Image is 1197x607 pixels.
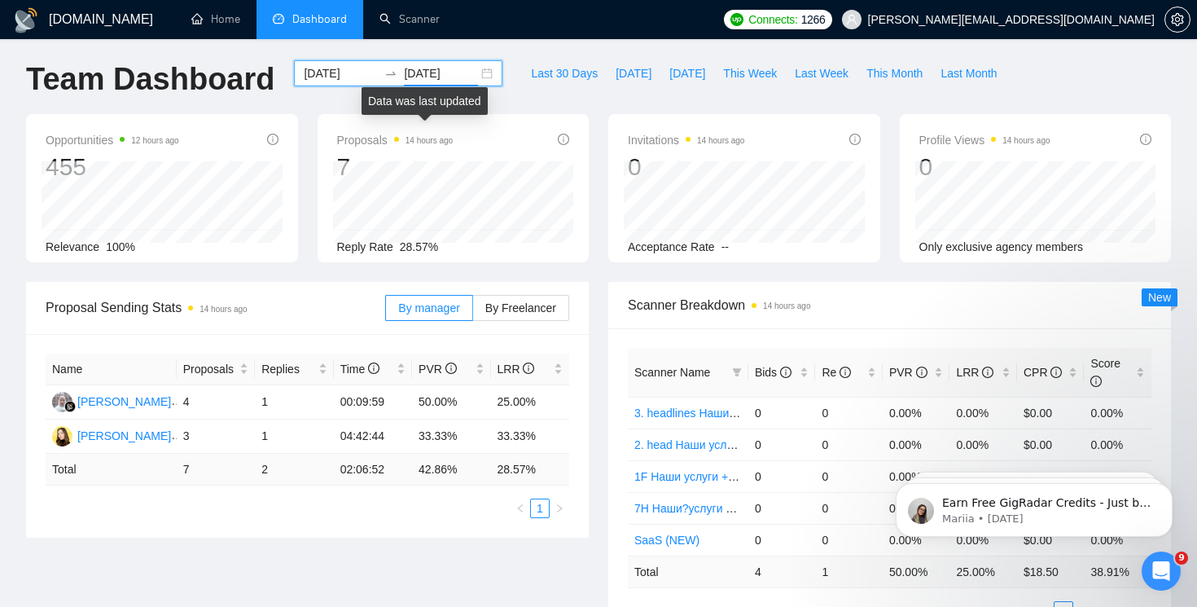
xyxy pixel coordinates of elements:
span: [DATE] [669,64,705,82]
span: filter [729,360,745,385]
span: Scanner Name [634,366,710,379]
span: Profile Views [919,130,1050,150]
span: 100% [106,240,135,253]
a: 2. head Наши услуги + возможно наша ЦА [634,438,858,451]
span: info-circle [780,367,791,378]
span: By manager [398,301,459,314]
td: 1 [255,420,333,454]
a: 3. headlines Наши услуги + не известна ЦА (минус наша ЦА) [634,407,955,420]
td: 25.00% [491,385,570,420]
span: Scanner Breakdown [628,295,1151,315]
td: 25.00 % [949,556,1017,587]
th: Name [46,354,177,385]
button: This Week [714,60,786,86]
a: SaaS (NEW) [634,534,699,547]
li: Next Page [550,499,569,518]
time: 14 hours ago [406,136,453,145]
td: Total [628,556,748,587]
button: Last Week [786,60,857,86]
span: dashboard [273,13,284,24]
span: [DATE] [616,64,651,82]
td: $0.00 [1017,429,1085,460]
td: 0 [748,460,816,492]
img: gigradar-bm.png [64,401,76,412]
span: Score [1090,357,1120,388]
span: info-circle [368,363,379,374]
td: 28.57 % [491,454,570,486]
span: 9 [1175,552,1188,565]
time: 14 hours ago [199,305,247,314]
span: This Week [723,64,777,82]
span: Only exclusive agency members [919,240,1084,253]
td: 0.00% [883,397,950,429]
td: $ 18.50 [1017,556,1085,587]
span: Relevance [46,240,99,253]
td: 1 [255,385,333,420]
span: PVR [419,363,457,376]
iframe: Intercom notifications message [871,449,1197,563]
img: logo [13,7,39,33]
div: 455 [46,152,179,183]
td: 4 [177,385,255,420]
time: 14 hours ago [1002,136,1050,145]
span: to [384,67,397,80]
span: info-circle [1090,376,1102,387]
div: [PERSON_NAME] [77,427,171,445]
div: [PERSON_NAME] [77,393,171,411]
span: Re [822,366,851,379]
td: 0.00% [883,429,950,460]
span: info-circle [982,367,993,378]
time: 14 hours ago [763,301,810,310]
span: left [515,504,525,513]
button: right [550,499,569,518]
li: 1 [530,499,550,518]
td: 0 [815,429,883,460]
span: Last Week [795,64,848,82]
th: Proposals [177,354,255,385]
span: LRR [956,366,993,379]
td: 0 [748,397,816,429]
span: info-circle [1140,134,1151,145]
div: 7 [337,152,454,183]
span: setting [1165,13,1190,26]
a: setting [1164,13,1190,26]
span: info-circle [849,134,861,145]
td: 7 [177,454,255,486]
span: info-circle [558,134,569,145]
td: 0.00% [1084,397,1151,429]
a: 1F Наши услуги + наша ЦА [634,470,778,483]
span: info-circle [840,367,851,378]
div: Data was last updated [362,87,488,115]
span: Reply Rate [337,240,393,253]
span: 28.57% [400,240,438,253]
td: 0.00% [949,429,1017,460]
iframe: Intercom live chat [1142,552,1181,591]
span: 1266 [801,11,826,29]
td: Total [46,454,177,486]
span: info-circle [916,367,927,378]
td: 0 [815,492,883,524]
td: 0 [748,524,816,556]
div: 0 [919,152,1050,183]
input: End date [404,64,478,82]
th: Replies [255,354,333,385]
button: This Month [857,60,932,86]
td: 0 [748,429,816,460]
time: 12 hours ago [131,136,178,145]
span: Invitations [628,130,744,150]
td: 04:42:44 [334,420,412,454]
span: Replies [261,360,314,378]
span: Bids [755,366,791,379]
span: LRR [498,363,535,376]
span: right [555,504,564,513]
li: Previous Page [511,499,530,518]
span: Dashboard [292,12,347,26]
span: info-circle [445,363,457,374]
span: Proposals [337,130,454,150]
button: Last Month [932,60,1006,86]
a: searchScanner [379,12,440,26]
button: setting [1164,7,1190,33]
td: $0.00 [1017,397,1085,429]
